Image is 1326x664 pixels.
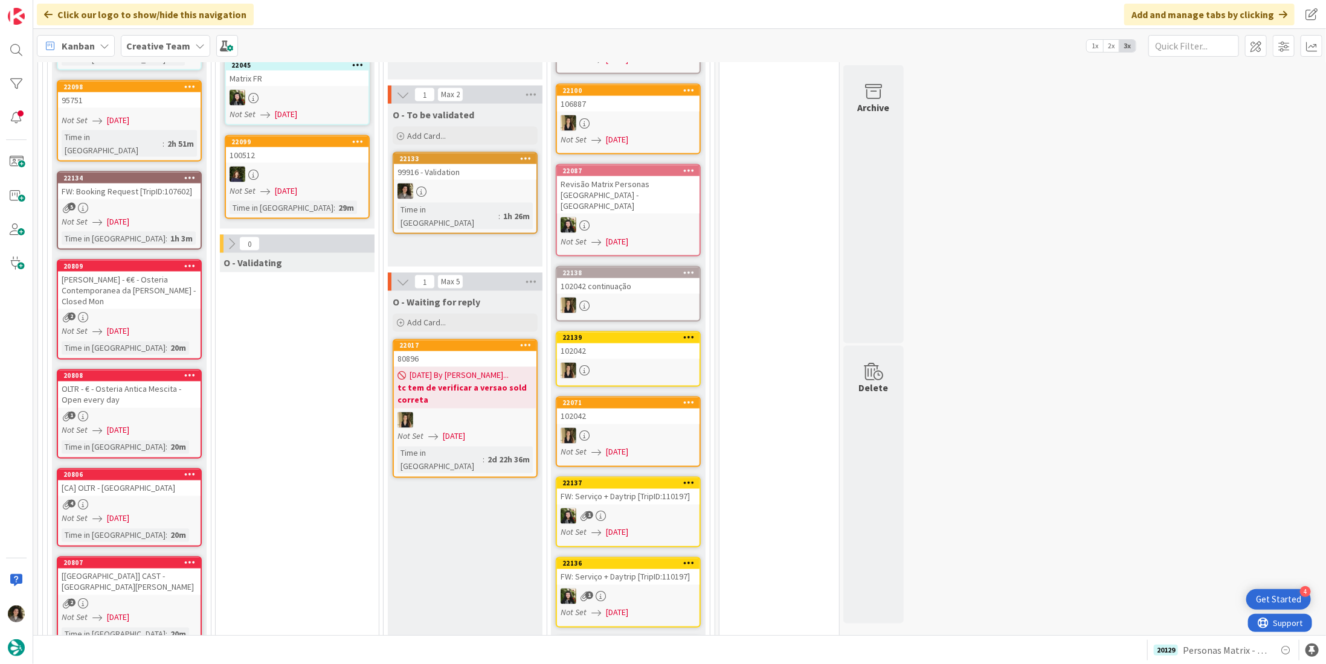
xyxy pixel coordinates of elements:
div: 22134 [58,173,201,184]
div: Time in [GEOGRAPHIC_DATA] [62,342,166,355]
div: 2201780896 [394,340,536,367]
span: 1 [414,88,435,102]
div: FW: Booking Request [TripID:107602] [58,184,201,199]
div: 22139102042 [557,333,700,359]
div: SP [557,428,700,444]
img: SP [561,363,576,378]
div: 22087 [562,167,700,175]
img: SP [397,412,413,428]
div: 99916 - Validation [394,164,536,180]
span: O - Waiting for reply [393,296,480,308]
a: 22099100512MCNot Set[DATE]Time in [GEOGRAPHIC_DATA]:29m [225,135,370,219]
span: O - To be validated [393,109,474,121]
div: 20806 [58,470,201,480]
div: Max 5 [441,279,460,285]
span: Add Card... [407,318,446,328]
div: 22138 [562,269,700,277]
div: MS [394,184,536,199]
div: 20806 [63,471,201,479]
span: : [166,441,167,454]
span: Personas Matrix - Definir Locations [GEOGRAPHIC_DATA] [1183,643,1269,657]
div: 29m [335,201,357,214]
div: 22017 [399,342,536,350]
span: 2 [68,599,76,607]
span: : [163,137,164,150]
div: 22098 [63,83,201,91]
img: BC [561,217,576,233]
i: Not Set [230,185,256,196]
div: 22137FW: Serviço + Daytrip [TripID:110197] [557,478,700,505]
div: 2209895751 [58,81,201,108]
b: tc tem de verificar a versao sold correta [397,382,533,406]
div: 22100 [562,86,700,95]
div: 20m [167,342,189,355]
div: 20807 [58,558,201,569]
div: Revisão Matrix Personas [GEOGRAPHIC_DATA] - [GEOGRAPHIC_DATA] [557,176,700,214]
div: 22138102042 continuação [557,267,700,294]
span: [DATE] [606,133,628,146]
i: Not Set [561,134,587,145]
b: Creative Team [126,40,190,52]
div: 22098 [58,81,201,92]
a: 22139102042SP [556,331,701,387]
div: 20809 [58,261,201,272]
div: Time in [GEOGRAPHIC_DATA] [62,529,166,542]
div: Add and manage tabs by clicking [1124,4,1295,25]
div: 22071102042 [557,398,700,424]
span: 5 [68,203,76,211]
span: [DATE] [606,235,628,248]
a: 2213399916 - ValidationMSTime in [GEOGRAPHIC_DATA]:1h 26m [393,152,538,234]
div: 22045Matrix FR [226,60,369,86]
div: 22017 [394,340,536,351]
div: 2h 51m [164,137,197,150]
div: 22071 [562,399,700,407]
span: [DATE] [275,108,297,121]
span: 1 [585,592,593,599]
div: OLTR - € - Osteria Antica Mescita - Open every day [58,381,201,408]
div: 22100 [557,85,700,96]
div: 22134 [63,174,201,182]
div: Time in [GEOGRAPHIC_DATA] [62,232,166,245]
div: 22136FW: Serviço + Daytrip [TripID:110197] [557,558,700,585]
div: 22071 [557,398,700,409]
i: Not Set [561,236,587,247]
span: 2 [68,313,76,321]
span: : [166,232,167,245]
div: 22133 [394,153,536,164]
div: BC [557,589,700,604]
i: Not Set [62,513,88,524]
div: Open Get Started checklist, remaining modules: 4 [1246,589,1311,610]
div: SP [557,115,700,131]
img: SP [561,428,576,444]
div: 102042 [557,343,700,359]
div: 22133 [399,155,536,163]
i: Not Set [62,115,88,126]
span: 4 [68,500,76,508]
div: 22139 [562,334,700,342]
div: 20809[PERSON_NAME] - €€ - Osteria Contemporanea da [PERSON_NAME] - Closed Mon [58,261,201,309]
i: Not Set [561,607,587,618]
div: [CA] OLTR - [GEOGRAPHIC_DATA] [58,480,201,496]
div: SP [557,363,700,378]
i: Not Set [62,425,88,436]
div: 20m [167,529,189,542]
div: 22099100512 [226,136,369,163]
input: Quick Filter... [1148,35,1239,57]
div: 100512 [226,147,369,163]
img: MC [230,167,245,182]
span: : [166,628,167,641]
div: BC [557,217,700,233]
a: 22138102042 continuaçãoSP [556,266,701,322]
span: [DATE] [275,185,297,197]
div: Get Started [1256,593,1301,605]
img: MS [8,605,25,622]
a: 20807[[GEOGRAPHIC_DATA]] CAST - [GEOGRAPHIC_DATA][PERSON_NAME]Not Set[DATE]Time in [GEOGRAPHIC_DA... [57,557,202,646]
a: 22071102042SPNot Set[DATE] [556,397,701,467]
div: 22045 [226,60,369,71]
div: 1h 3m [167,232,196,245]
a: 20806[CA] OLTR - [GEOGRAPHIC_DATA]Not Set[DATE]Time in [GEOGRAPHIC_DATA]:20m [57,468,202,547]
span: : [483,453,484,467]
div: BC [226,90,369,106]
span: 3x [1119,40,1136,52]
div: 4 [1300,586,1311,597]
